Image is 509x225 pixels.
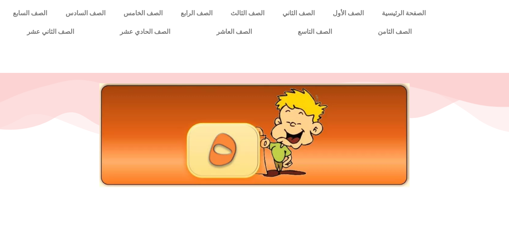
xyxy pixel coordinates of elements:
a: الصف التاسع [275,23,355,41]
a: الصف العاشر [194,23,275,41]
a: الصف الثامن [355,23,435,41]
a: الصف الثاني عشر [4,23,97,41]
a: الصف الرابع [171,4,221,23]
a: الصف السادس [56,4,114,23]
a: الصف الحادي عشر [97,23,193,41]
a: الصف الثاني [273,4,324,23]
a: الصف الثالث [221,4,273,23]
a: الصفحة الرئيسية [373,4,435,23]
a: الصف السابع [4,4,56,23]
a: الصف الأول [324,4,373,23]
a: الصف الخامس [114,4,171,23]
